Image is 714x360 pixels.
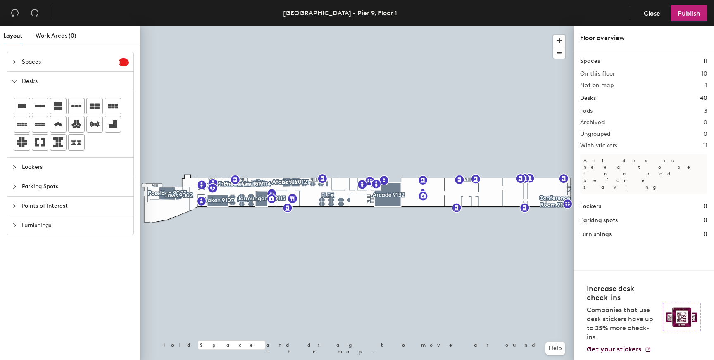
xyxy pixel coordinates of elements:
h1: Lockers [580,202,601,211]
h1: Desks [580,94,596,103]
span: collapsed [12,184,17,189]
span: collapsed [12,165,17,170]
a: Get your stickers [587,345,651,353]
h2: 1 [705,82,707,89]
span: Layout [3,32,22,39]
img: Sticker logo [663,303,701,331]
h2: On this floor [580,71,615,77]
h1: Parking spots [580,216,618,225]
button: Publish [671,5,707,21]
span: Publish [678,9,700,17]
button: Close [637,5,667,21]
p: All desks need to be in a pod before saving [580,154,707,194]
h2: Archived [580,119,605,126]
h2: Pods [580,108,593,114]
h2: 3 [704,108,707,114]
h2: Not on map [580,82,614,89]
button: Undo (⌘ + Z) [7,5,23,21]
h2: Ungrouped [580,131,611,137]
h2: 0 [704,131,707,137]
h2: 0 [704,119,707,126]
span: Get your stickers [587,345,641,353]
h2: With stickers [580,142,618,149]
h2: 11 [703,142,707,149]
div: Floor overview [580,33,707,43]
h4: Increase desk check-ins [587,284,658,302]
h1: 40 [700,94,707,103]
span: collapsed [12,204,17,208]
sup: 1 [119,58,129,66]
button: Redo (⌘ + ⇧ + Z) [26,5,43,21]
h1: 11 [703,57,707,66]
span: collapsed [12,59,17,64]
button: Help [545,342,565,355]
h1: 0 [704,230,707,239]
span: Close [644,9,660,17]
span: Desks [22,72,129,91]
span: Furnishings [22,216,129,235]
h1: Spaces [580,57,600,66]
h2: 10 [701,71,707,77]
div: [GEOGRAPHIC_DATA] - Pier 9, Floor 1 [283,8,397,18]
span: Parking Spots [22,177,129,196]
span: collapsed [12,223,17,228]
h1: 0 [704,216,707,225]
h1: 0 [704,202,707,211]
p: Companies that use desk stickers have up to 25% more check-ins. [587,306,658,342]
h1: Furnishings [580,230,612,239]
span: Lockers [22,158,129,177]
span: Work Areas (0) [36,32,76,39]
span: expanded [12,79,17,84]
span: Spaces [22,52,119,71]
span: Points of Interest [22,197,129,216]
span: 1 [119,59,129,65]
